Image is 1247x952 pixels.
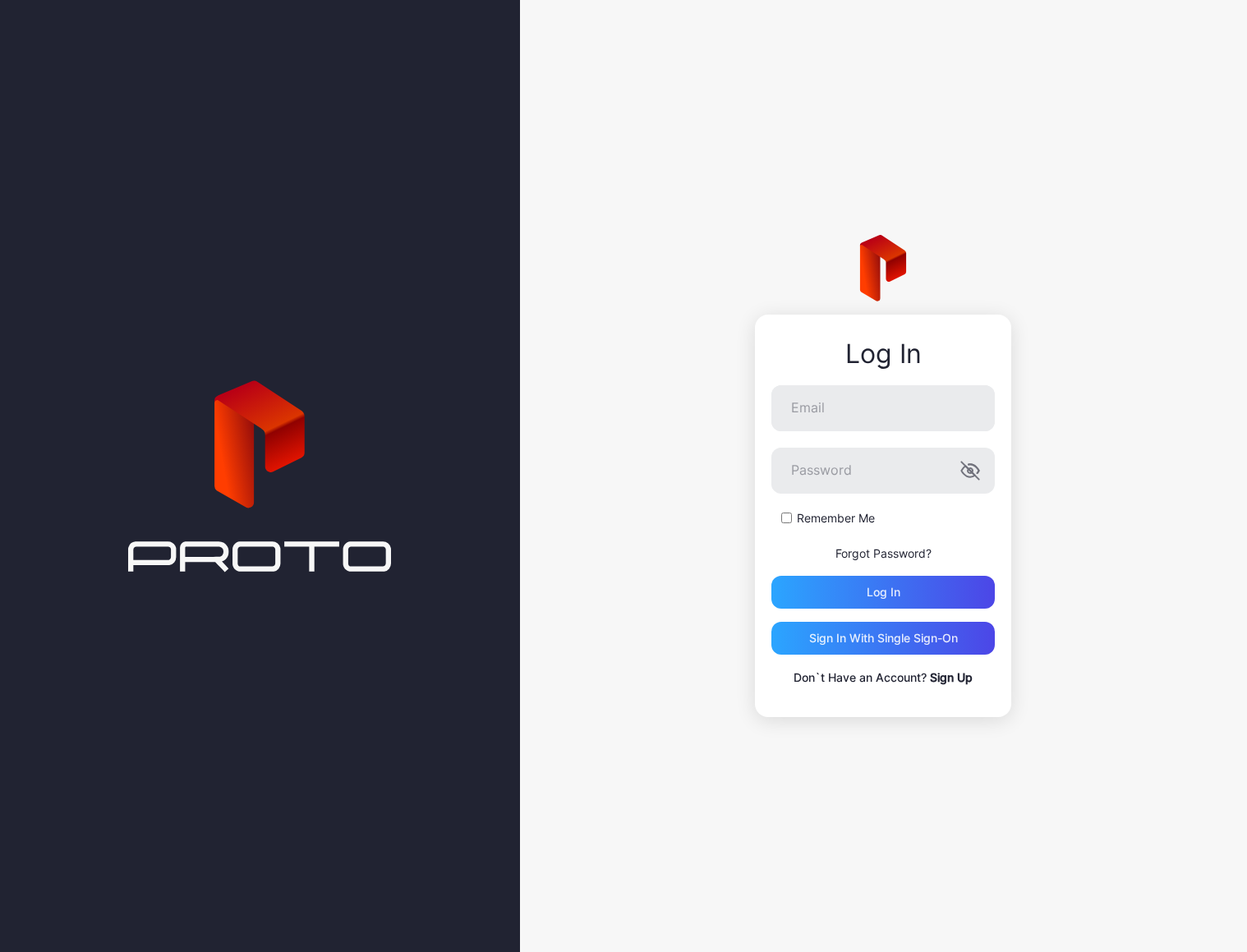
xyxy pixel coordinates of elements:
[867,586,900,599] div: Log in
[835,546,932,560] a: Forgot Password?
[771,339,995,369] div: Log In
[771,448,995,494] input: Password
[771,385,995,431] input: Email
[797,510,875,527] label: Remember Me
[960,461,980,481] button: Password
[771,576,995,609] button: Log in
[771,622,995,655] button: Sign in With Single Sign-On
[809,632,958,645] div: Sign in With Single Sign-On
[930,670,973,684] a: Sign Up
[771,668,995,688] p: Don`t Have an Account?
